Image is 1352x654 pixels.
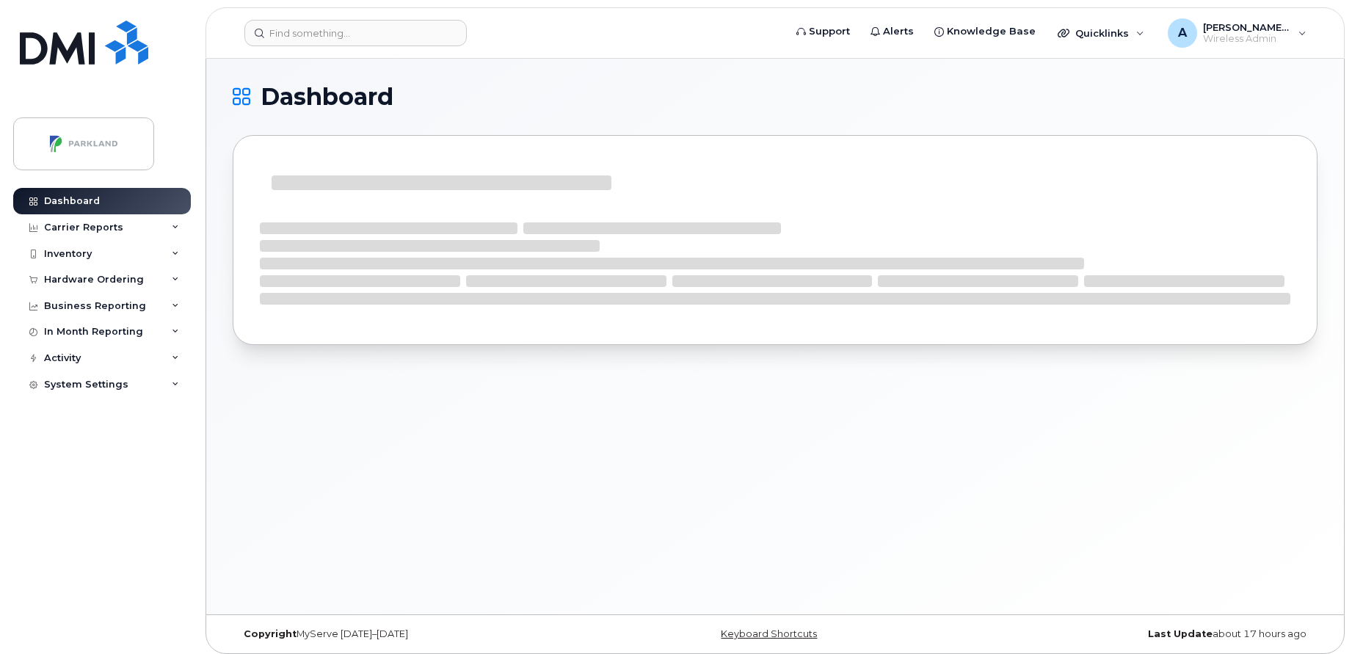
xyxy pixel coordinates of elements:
[1148,628,1213,639] strong: Last Update
[261,86,393,108] span: Dashboard
[244,628,297,639] strong: Copyright
[721,628,817,639] a: Keyboard Shortcuts
[233,628,595,640] div: MyServe [DATE]–[DATE]
[956,628,1318,640] div: about 17 hours ago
